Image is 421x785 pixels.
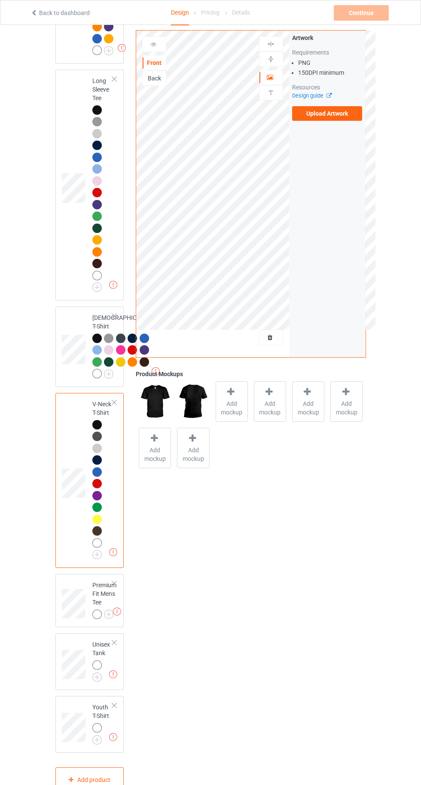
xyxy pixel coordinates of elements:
[92,282,102,292] img: svg+xml;base64,PD94bWwgdmVyc2lvbj0iMS4wIiBlbmNvZGluZz0iVVRGLTgiPz4KPHN2ZyB3aWR0aD0iMjJweCIgaGVpZ2...
[298,58,363,67] li: PNG
[254,399,286,417] span: Add mockup
[92,77,113,289] div: Long Sleeve Tee
[113,607,121,616] img: exclamation icon
[254,381,286,422] div: Add mockup
[143,58,166,67] div: Front
[292,34,363,42] div: Artwork
[216,399,247,417] span: Add mockup
[55,70,124,301] div: Long Sleeve Tee
[216,381,248,422] div: Add mockup
[292,92,331,99] a: Design guide
[55,307,124,387] div: [DEMOGRAPHIC_DATA] T-Shirt
[92,672,102,682] img: svg+xml;base64,PD94bWwgdmVyc2lvbj0iMS4wIiBlbmNvZGluZz0iVVRGLTgiPz4KPHN2ZyB3aWR0aD0iMjJweCIgaGVpZ2...
[31,9,90,16] a: Back to dashboard
[292,48,363,57] div: Requirements
[292,106,363,121] label: Upload Artwork
[292,381,324,422] div: Add mockup
[104,369,113,379] img: svg+xml;base64,PD94bWwgdmVyc2lvbj0iMS4wIiBlbmNvZGluZz0iVVRGLTgiPz4KPHN2ZyB3aWR0aD0iMjJweCIgaGVpZ2...
[143,74,166,83] div: Back
[298,68,363,77] li: 150 DPI minimum
[55,696,124,753] div: Youth T-Shirt
[109,548,117,556] img: exclamation icon
[104,610,113,619] img: svg+xml;base64,PD94bWwgdmVyc2lvbj0iMS4wIiBlbmNvZGluZz0iVVRGLTgiPz4KPHN2ZyB3aWR0aD0iMjJweCIgaGVpZ2...
[177,446,209,463] span: Add mockup
[139,381,171,422] img: regular.jpg
[92,640,113,679] div: Unisex Tank
[177,428,209,468] div: Add mockup
[292,83,363,92] div: Resources
[92,735,102,745] img: svg+xml;base64,PD94bWwgdmVyc2lvbj0iMS4wIiBlbmNvZGluZz0iVVRGLTgiPz4KPHN2ZyB3aWR0aD0iMjJweCIgaGVpZ2...
[109,281,117,289] img: exclamation icon
[136,370,366,378] div: Product Mockups
[104,46,113,55] img: svg+xml;base64,PD94bWwgdmVyc2lvbj0iMS4wIiBlbmNvZGluZz0iVVRGLTgiPz4KPHN2ZyB3aWR0aD0iMjJweCIgaGVpZ2...
[177,381,209,422] img: regular.jpg
[201,0,220,25] div: Pricing
[92,313,155,378] div: [DEMOGRAPHIC_DATA] T-Shirt
[55,574,124,628] div: Premium Fit Mens Tee
[331,399,362,417] span: Add mockup
[92,550,102,559] img: svg+xml;base64,PD94bWwgdmVyc2lvbj0iMS4wIiBlbmNvZGluZz0iVVRGLTgiPz4KPHN2ZyB3aWR0aD0iMjJweCIgaGVpZ2...
[118,44,126,52] img: exclamation icon
[92,703,113,742] div: Youth T-Shirt
[139,446,171,463] span: Add mockup
[92,400,113,557] div: V-Neck T-Shirt
[139,428,171,468] div: Add mockup
[109,733,117,741] img: exclamation icon
[267,55,275,63] img: svg%3E%0A
[171,0,189,25] div: Design
[55,633,124,690] div: Unisex Tank
[109,670,117,678] img: exclamation icon
[55,393,124,568] div: V-Neck T-Shirt
[330,381,363,422] div: Add mockup
[92,581,116,619] div: Premium Fit Mens Tee
[293,399,324,417] span: Add mockup
[267,89,275,97] img: svg%3E%0A
[232,0,250,25] div: Details
[267,40,275,48] img: svg%3E%0A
